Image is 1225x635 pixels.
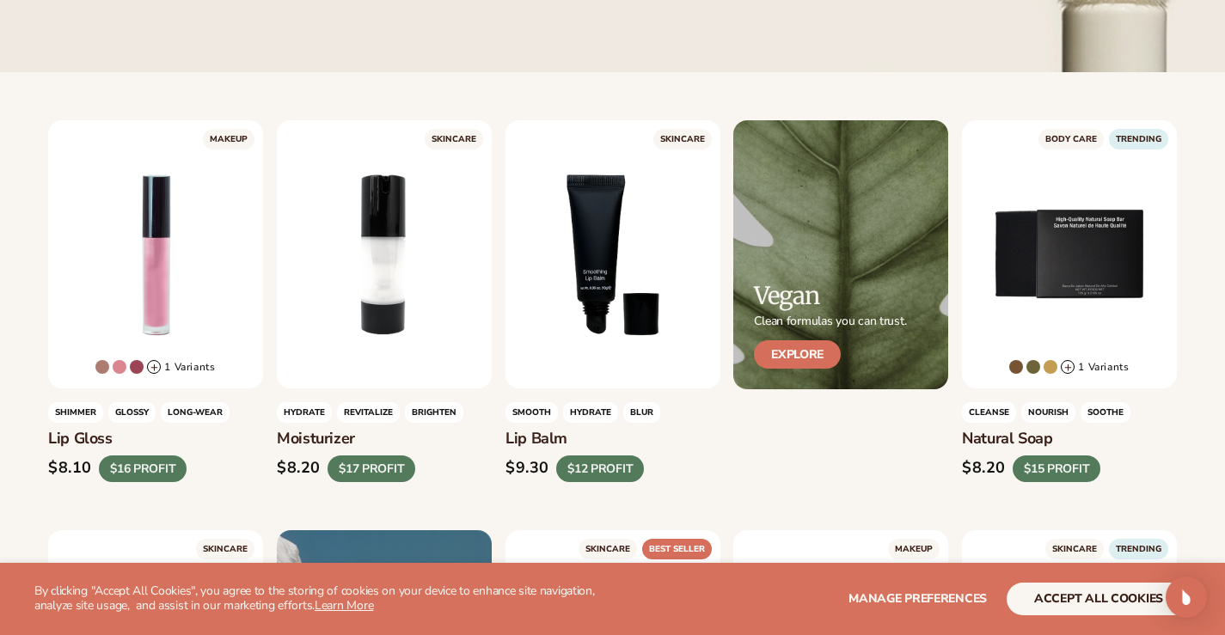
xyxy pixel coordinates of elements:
div: $8.20 [962,460,1006,479]
span: LONG-WEAR [161,403,230,424]
h3: Lip Gloss [48,430,263,449]
a: Explore [754,340,841,369]
button: Manage preferences [848,583,987,615]
span: BRIGHTEN [405,403,463,424]
span: NOURISH [1021,403,1075,424]
span: HYDRATE [563,403,618,424]
p: By clicking "Accept All Cookies", you agree to the storing of cookies on your device to enhance s... [34,584,634,614]
span: GLOSSY [108,403,156,424]
div: $17 PROFIT [328,455,415,482]
span: BLUR [623,403,660,424]
div: $9.30 [505,460,549,479]
span: Cleanse [962,403,1016,424]
span: SMOOTH [505,403,558,424]
span: SOOTHE [1081,403,1130,424]
button: accept all cookies [1007,583,1191,615]
span: Shimmer [48,403,103,424]
span: HYDRATE [277,403,332,424]
span: Manage preferences [848,590,987,607]
div: $8.20 [277,460,321,479]
div: $8.10 [48,460,92,479]
div: $12 PROFIT [556,455,644,482]
div: $16 PROFIT [99,455,187,482]
div: Open Intercom Messenger [1166,577,1207,618]
h3: Lip Balm [505,430,720,449]
span: REVITALIZE [337,403,400,424]
h3: Moisturizer [277,430,492,449]
h2: Vegan [754,283,906,309]
a: Learn More [315,597,373,614]
p: Clean formulas you can trust. [754,314,906,329]
h3: Natural Soap [962,430,1177,449]
div: $15 PROFIT [1013,455,1100,482]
